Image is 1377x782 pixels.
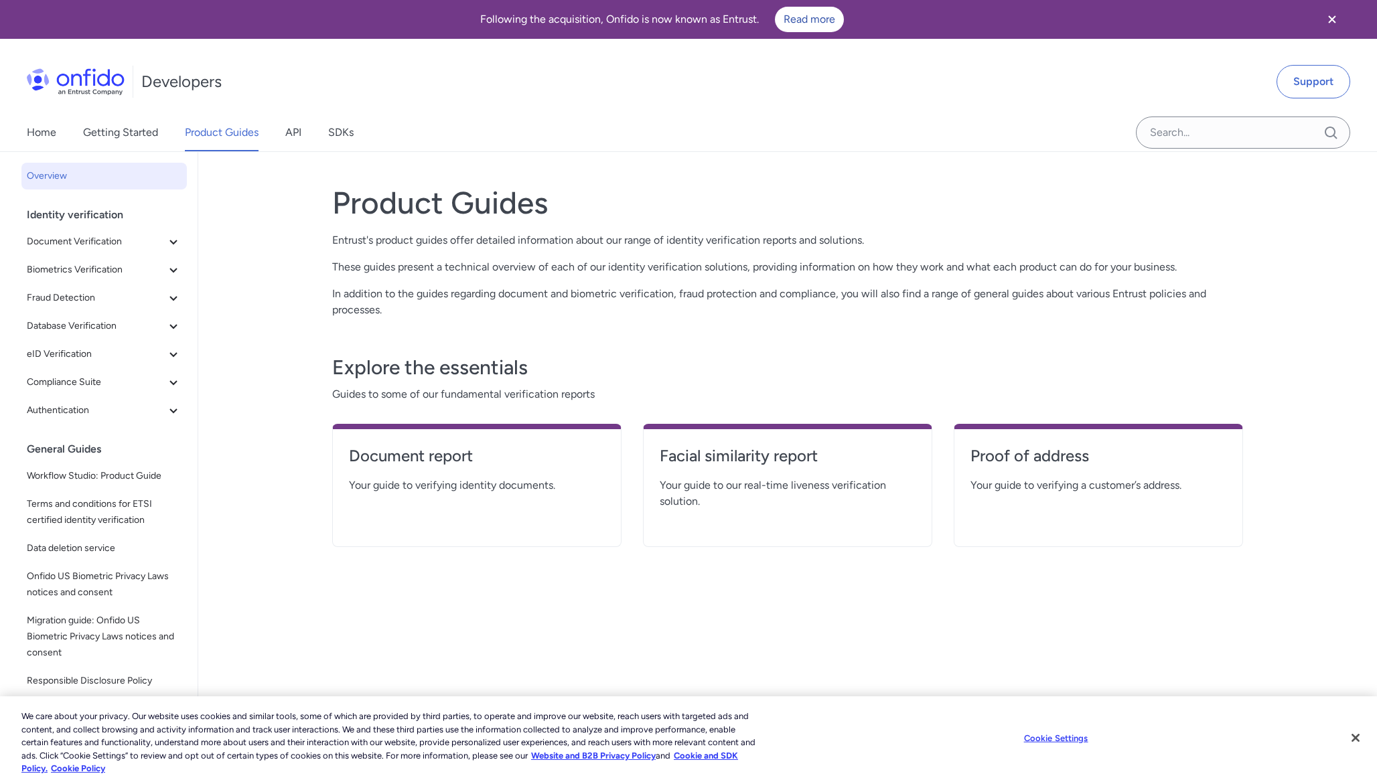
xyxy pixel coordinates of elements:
[27,436,192,463] div: General Guides
[970,477,1226,493] span: Your guide to verifying a customer’s address.
[27,568,182,601] span: Onfido US Biometric Privacy Laws notices and consent
[21,710,757,775] div: We care about your privacy. Our website uses cookies and similar tools, some of which are provide...
[21,397,187,424] button: Authentication
[349,445,605,467] h4: Document report
[27,202,192,228] div: Identity verification
[775,7,844,32] a: Read more
[16,7,1307,32] div: Following the acquisition, Onfido is now known as Entrust.
[27,346,165,362] span: eID Verification
[1324,11,1340,27] svg: Close banner
[332,184,1243,222] h1: Product Guides
[21,256,187,283] button: Biometrics Verification
[1014,725,1098,752] button: Cookie Settings
[970,445,1226,477] a: Proof of address
[27,318,165,334] span: Database Verification
[349,477,605,493] span: Your guide to verifying identity documents.
[185,114,259,151] a: Product Guides
[27,262,165,278] span: Biometrics Verification
[328,114,354,151] a: SDKs
[660,445,916,467] h4: Facial similarity report
[21,535,187,562] a: Data deletion service
[349,445,605,477] a: Document report
[1307,3,1357,36] button: Close banner
[285,114,301,151] a: API
[660,477,916,510] span: Your guide to our real-time liveness verification solution.
[27,468,182,484] span: Workflow Studio: Product Guide
[21,341,187,368] button: eID Verification
[51,763,105,773] a: Cookie Policy
[27,374,165,390] span: Compliance Suite
[83,114,158,151] a: Getting Started
[660,445,916,477] a: Facial similarity report
[27,613,182,661] span: Migration guide: Onfido US Biometric Privacy Laws notices and consent
[27,68,125,95] img: Onfido Logo
[27,168,182,184] span: Overview
[1277,65,1350,98] a: Support
[21,668,187,694] a: Responsible Disclosure Policy
[332,386,1243,402] span: Guides to some of our fundamental verification reports
[531,751,656,761] a: More information about our cookie policy., opens in a new tab
[27,540,182,556] span: Data deletion service
[21,463,187,489] a: Workflow Studio: Product Guide
[21,285,187,311] button: Fraud Detection
[27,290,165,306] span: Fraud Detection
[21,563,187,606] a: Onfido US Biometric Privacy Laws notices and consent
[21,313,187,339] button: Database Verification
[332,232,1243,248] p: Entrust's product guides offer detailed information about our range of identity verification repo...
[21,491,187,534] a: Terms and conditions for ETSI certified identity verification
[21,607,187,666] a: Migration guide: Onfido US Biometric Privacy Laws notices and consent
[21,163,187,189] a: Overview
[332,259,1243,275] p: These guides present a technical overview of each of our identity verification solutions, providi...
[21,369,187,396] button: Compliance Suite
[21,228,187,255] button: Document Verification
[332,286,1243,318] p: In addition to the guides regarding document and biometric verification, fraud protection and com...
[141,71,222,92] h1: Developers
[970,445,1226,467] h4: Proof of address
[332,354,1243,381] h3: Explore the essentials
[27,114,56,151] a: Home
[27,402,165,418] span: Authentication
[1136,116,1350,149] input: Onfido search input field
[27,496,182,528] span: Terms and conditions for ETSI certified identity verification
[27,673,182,689] span: Responsible Disclosure Policy
[27,234,165,250] span: Document Verification
[1341,723,1370,753] button: Close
